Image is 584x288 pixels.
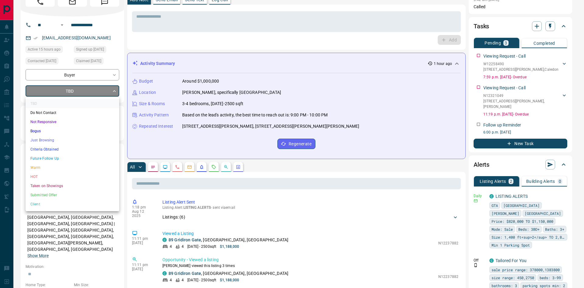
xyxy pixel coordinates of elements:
[26,200,119,209] li: Client
[26,172,119,181] li: HOT
[26,108,119,117] li: Do Not Contact
[26,181,119,190] li: Taken on Showings
[26,145,119,154] li: Criteria Obtained
[26,117,119,126] li: Not Responsive
[26,154,119,163] li: Future Follow Up
[26,190,119,200] li: Submitted Offer
[26,126,119,136] li: Bogus
[26,163,119,172] li: Warm
[26,136,119,145] li: Just Browsing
